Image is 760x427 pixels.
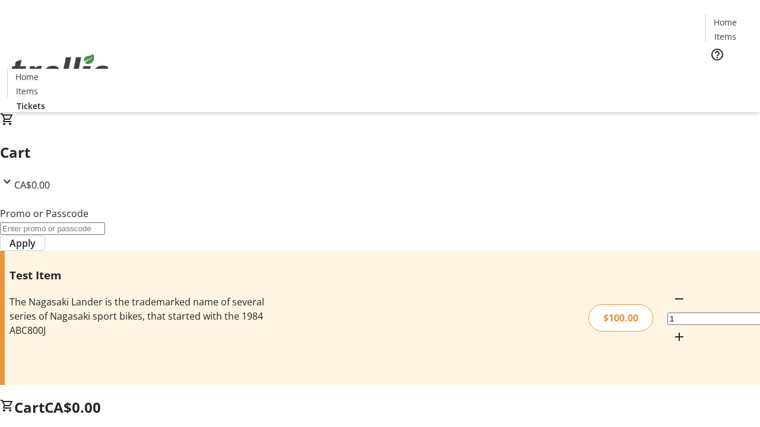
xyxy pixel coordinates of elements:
span: CA$0.00 [45,397,101,417]
a: Home [706,16,744,28]
h3: Test Item [9,267,269,283]
span: Home [15,71,39,83]
span: Home [714,16,737,28]
button: Help [705,43,729,66]
span: CA$0.00 [14,179,50,192]
div: $100.00 [588,304,653,332]
span: Items [714,30,736,43]
img: Orient E2E Organization jilktz4xHa's Logo [7,41,113,100]
button: Decrement by one [667,287,691,311]
button: Increment by one [667,325,691,349]
a: Tickets [7,100,55,112]
a: Items [706,30,744,43]
span: Items [16,85,38,97]
span: Apply [9,236,36,250]
a: Items [8,85,46,97]
a: Tickets [705,69,753,81]
a: Home [8,71,46,83]
div: The Nagasaki Lander is the trademarked name of several series of Nagasaki sport bikes, that start... [9,295,269,337]
span: Tickets [715,69,743,81]
span: Tickets [17,100,45,112]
